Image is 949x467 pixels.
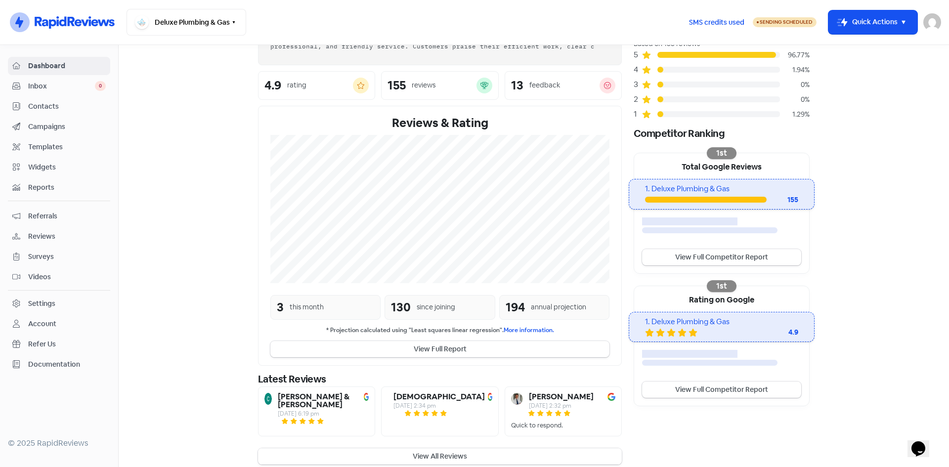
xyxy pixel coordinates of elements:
[381,71,498,100] a: 155reviews
[8,118,110,136] a: Campaigns
[28,142,106,152] span: Templates
[28,182,106,193] span: Reports
[258,448,622,465] button: View All Reviews
[8,178,110,197] a: Reports
[278,393,361,409] b: [PERSON_NAME] & [PERSON_NAME]
[8,57,110,75] a: Dashboard
[529,393,594,401] b: [PERSON_NAME]
[634,49,642,61] div: 5
[780,50,810,60] div: 96.77%
[28,101,106,112] span: Contacts
[28,162,106,172] span: Widgets
[511,421,563,430] div: Quick to respond.
[28,359,106,370] span: Documentation
[780,80,810,90] div: 0%
[488,393,492,401] img: Image
[28,252,106,262] span: Surveys
[290,302,324,312] div: this month
[8,437,110,449] div: © 2025 RapidReviews
[634,126,810,141] div: Competitor Ranking
[634,286,809,312] div: Rating on Google
[28,81,95,91] span: Inbox
[28,61,106,71] span: Dashboard
[8,77,110,95] a: Inbox 0
[511,393,523,405] img: Avatar
[28,319,56,329] div: Account
[28,211,106,221] span: Referrals
[8,97,110,116] a: Contacts
[760,19,813,25] span: Sending Scheduled
[8,138,110,156] a: Templates
[264,80,281,91] div: 4.9
[689,17,744,28] span: SMS credits used
[780,109,810,120] div: 1.29%
[388,80,406,91] div: 155
[634,108,642,120] div: 1
[393,403,485,409] div: [DATE] 2:34 pm
[607,393,615,401] img: Image
[95,81,106,91] span: 0
[505,71,622,100] a: 13feedback
[529,80,560,90] div: feedback
[8,315,110,333] a: Account
[8,248,110,266] a: Surveys
[28,122,106,132] span: Campaigns
[412,80,435,90] div: reviews
[828,10,917,34] button: Quick Actions
[759,327,798,338] div: 4.9
[8,207,110,225] a: Referrals
[531,302,586,312] div: annual projection
[270,114,609,132] div: Reviews & Rating
[8,268,110,286] a: Videos
[634,153,809,179] div: Total Google Reviews
[506,298,525,316] div: 194
[907,427,939,457] iframe: chat widget
[287,80,306,90] div: rating
[780,65,810,75] div: 1.94%
[707,280,736,292] div: 1st
[634,64,642,76] div: 4
[8,355,110,374] a: Documentation
[258,372,622,386] div: Latest Reviews
[645,183,798,195] div: 1. Deluxe Plumbing & Gas
[417,302,455,312] div: since joining
[28,298,55,309] div: Settings
[391,298,411,316] div: 130
[393,393,485,401] b: [DEMOGRAPHIC_DATA]
[364,393,369,401] img: Image
[8,335,110,353] a: Refer Us
[681,16,753,27] a: SMS credits used
[278,411,361,417] div: [DATE] 6:19 pm
[634,93,642,105] div: 2
[28,231,106,242] span: Reviews
[504,326,554,334] a: More information.
[8,227,110,246] a: Reviews
[258,71,375,100] a: 4.9rating
[28,339,106,349] span: Refer Us
[270,326,609,335] small: * Projection calculated using "Least squares linear regression".
[707,147,736,159] div: 1st
[642,382,801,398] a: View Full Competitor Report
[634,79,642,90] div: 3
[8,158,110,176] a: Widgets
[8,295,110,313] a: Settings
[645,316,798,328] div: 1. Deluxe Plumbing & Gas
[270,341,609,357] button: View Full Report
[642,249,801,265] a: View Full Competitor Report
[28,272,106,282] span: Videos
[753,16,817,28] a: Sending Scheduled
[767,195,798,205] div: 155
[923,13,941,31] img: User
[529,403,594,409] div: [DATE] 2:32 pm
[511,80,523,91] div: 13
[127,9,246,36] button: Deluxe Plumbing & Gas
[277,298,284,316] div: 3
[780,94,810,105] div: 0%
[264,393,272,405] img: Avatar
